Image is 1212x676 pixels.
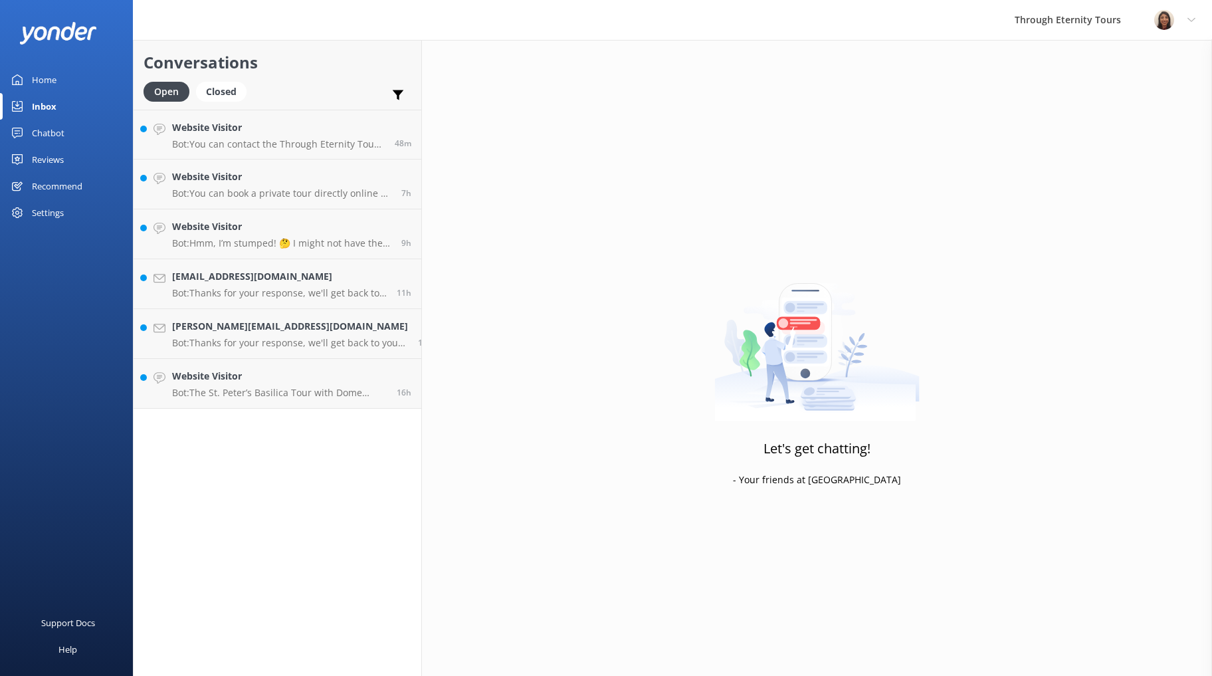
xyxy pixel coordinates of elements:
a: Website VisitorBot:The St. Peter’s Basilica Tour with Dome Climb and Papal Crypts is a 3-hour exp... [134,359,421,409]
p: Bot: You can contact the Through Eternity Tours team at [PHONE_NUMBER] or [PHONE_NUMBER]. You can... [172,138,385,150]
a: [PERSON_NAME][EMAIL_ADDRESS][DOMAIN_NAME]Bot:Thanks for your response, we'll get back to you as s... [134,309,421,359]
span: 10:45am 18-Aug-2025 (UTC +02:00) Europe/Amsterdam [395,138,411,149]
h4: Website Visitor [172,169,391,184]
img: artwork of a man stealing a conversation from at giant smartphone [714,255,920,421]
p: Bot: The St. Peter’s Basilica Tour with Dome Climb and Papal Crypts is a 3-hour experience that i... [172,387,387,399]
span: 10:04pm 17-Aug-2025 (UTC +02:00) Europe/Amsterdam [418,337,433,348]
p: Bot: Thanks for your response, we'll get back to you as soon as we can during opening hours. [172,287,387,299]
span: 01:57am 18-Aug-2025 (UTC +02:00) Europe/Amsterdam [401,237,411,249]
p: Bot: Hmm, I’m stumped! 🤔 I might not have the answer to that one, but our amazing team definitely... [172,237,391,249]
h2: Conversations [144,50,411,75]
p: Bot: Thanks for your response, we'll get back to you as soon as we can during opening hours. [172,337,408,349]
h4: Website Visitor [172,219,391,234]
div: Closed [196,82,247,102]
img: 725-1755267273.png [1154,10,1174,30]
div: Inbox [32,93,56,120]
p: Bot: You can book a private tour directly online by browsing our tours in various destinations su... [172,187,391,199]
h4: [EMAIL_ADDRESS][DOMAIN_NAME] [172,269,387,284]
div: Recommend [32,173,82,199]
a: Website VisitorBot:Hmm, I’m stumped! 🤔 I might not have the answer to that one, but our amazing t... [134,209,421,259]
h4: [PERSON_NAME][EMAIL_ADDRESS][DOMAIN_NAME] [172,319,408,334]
div: Reviews [32,146,64,173]
a: Closed [196,84,253,98]
h4: Website Visitor [172,120,385,135]
a: Website VisitorBot:You can book a private tour directly online by browsing our tours in various d... [134,160,421,209]
a: Open [144,84,196,98]
p: - Your friends at [GEOGRAPHIC_DATA] [733,473,901,487]
div: Support Docs [41,610,95,636]
div: Open [144,82,189,102]
span: 03:45am 18-Aug-2025 (UTC +02:00) Europe/Amsterdam [401,187,411,199]
div: Settings [32,199,64,226]
h4: Website Visitor [172,369,387,384]
img: yonder-white-logo.png [20,22,96,44]
div: Chatbot [32,120,64,146]
span: 06:48pm 17-Aug-2025 (UTC +02:00) Europe/Amsterdam [397,387,411,398]
span: 11:43pm 17-Aug-2025 (UTC +02:00) Europe/Amsterdam [397,287,411,298]
a: [EMAIL_ADDRESS][DOMAIN_NAME]Bot:Thanks for your response, we'll get back to you as soon as we can... [134,259,421,309]
div: Home [32,66,56,93]
div: Help [58,636,77,663]
a: Website VisitorBot:You can contact the Through Eternity Tours team at [PHONE_NUMBER] or [PHONE_NU... [134,110,421,160]
h3: Let's get chatting! [763,438,870,459]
